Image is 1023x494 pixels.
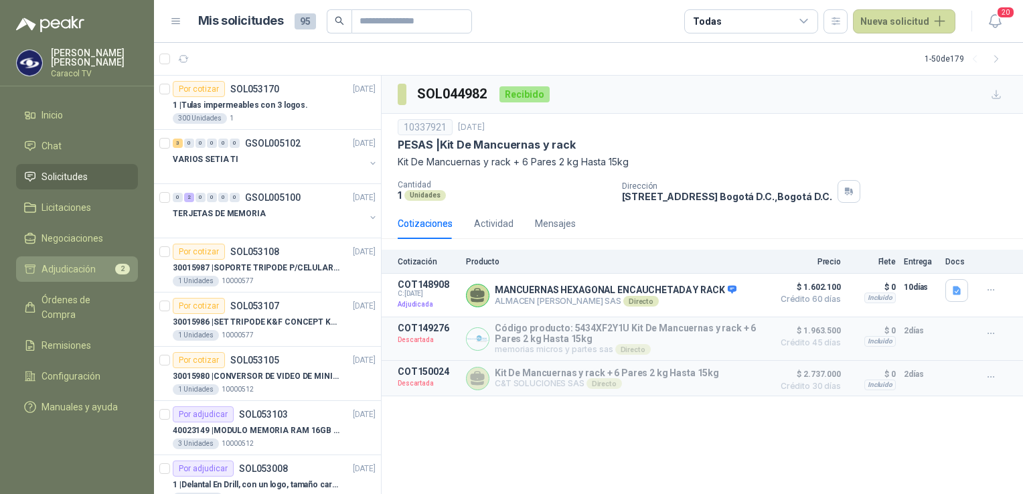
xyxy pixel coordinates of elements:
[904,323,937,339] p: 2 días
[398,138,575,152] p: PESAS | Kit De Mancuernas y rack
[535,216,576,231] div: Mensajes
[173,479,339,491] p: 1 | Delantal En Drill, con un logo, tamaño carta 1 tinta (Se envia enlacen, como referencia)
[222,438,254,449] p: 10000512
[849,323,896,339] p: $ 0
[222,276,254,286] p: 10000577
[398,279,458,290] p: COT148908
[245,193,301,202] p: GSOL005100
[16,16,84,32] img: Logo peakr
[774,257,841,266] p: Precio
[849,366,896,382] p: $ 0
[230,139,240,148] div: 0
[239,410,288,419] p: SOL053103
[184,139,194,148] div: 0
[245,139,301,148] p: GSOL005102
[353,246,376,258] p: [DATE]
[16,333,138,358] a: Remisiones
[42,293,125,322] span: Órdenes de Compra
[398,189,402,201] p: 1
[195,193,206,202] div: 0
[774,279,841,295] span: $ 1.602.100
[622,181,832,191] p: Dirección
[864,380,896,390] div: Incluido
[398,257,458,266] p: Cotización
[864,336,896,347] div: Incluido
[239,464,288,473] p: SOL053008
[398,216,453,231] div: Cotizaciones
[154,293,381,347] a: Por cotizarSOL053107[DATE] 30015986 |SET TRIPODE K&F CONCEPT KT3911 Unidades10000577
[398,366,458,377] p: COT150024
[154,347,381,401] a: Por cotizarSOL053105[DATE] 30015980 |CONVERSOR DE VIDEO DE MINI DP A DP1 Unidades10000512
[230,193,240,202] div: 0
[222,330,254,341] p: 10000577
[849,279,896,295] p: $ 0
[398,323,458,333] p: COT149276
[16,394,138,420] a: Manuales y ayuda
[904,279,937,295] p: 10 días
[495,284,736,297] p: MANCUERNAS HEXAGONAL ENCAUCHETADA Y RACK
[925,48,1007,70] div: 1 - 50 de 179
[207,193,217,202] div: 0
[16,256,138,282] a: Adjudicación2
[154,238,381,293] a: Por cotizarSOL053108[DATE] 30015987 |SOPORTE TRIPODE P/CELULAR GENERICO1 Unidades10000577
[398,377,458,390] p: Descartada
[173,193,183,202] div: 0
[623,296,659,307] div: Directo
[173,244,225,260] div: Por cotizar
[115,264,130,274] span: 2
[230,113,234,124] p: 1
[16,226,138,251] a: Negociaciones
[774,339,841,347] span: Crédito 45 días
[398,333,458,347] p: Descartada
[774,382,841,390] span: Crédito 30 días
[16,102,138,128] a: Inicio
[474,216,514,231] div: Actividad
[42,169,88,184] span: Solicitudes
[173,298,225,314] div: Por cotizar
[398,119,453,135] div: 10337921
[173,139,183,148] div: 3
[218,193,228,202] div: 0
[495,367,719,378] p: Kit De Mancuernas y rack + 6 Pares 2 kg Hasta 15kg
[42,262,96,276] span: Adjudicación
[16,164,138,189] a: Solicitudes
[173,208,266,220] p: TERJETAS DE MEMORIA
[16,195,138,220] a: Licitaciones
[398,155,1007,169] p: Kit De Mancuernas y rack + 6 Pares 2 kg Hasta 15kg
[774,295,841,303] span: Crédito 60 días
[173,352,225,368] div: Por cotizar
[16,363,138,389] a: Configuración
[230,301,279,311] p: SOL053107
[904,257,937,266] p: Entrega
[458,121,485,134] p: [DATE]
[173,99,308,112] p: 1 | Tulas impermeables con 3 logos.
[230,84,279,94] p: SOL053170
[495,344,766,355] p: memorias micros y partes sas
[904,366,937,382] p: 2 días
[230,355,279,365] p: SOL053105
[42,200,91,215] span: Licitaciones
[173,424,339,437] p: 40023149 | MODULO MEMORIA RAM 16GB DDR4 2666 MHZ - PORTATIL
[173,461,234,477] div: Por adjudicar
[404,190,446,201] div: Unidades
[16,287,138,327] a: Órdenes de Compra
[42,369,100,384] span: Configuración
[154,401,381,455] a: Por adjudicarSOL053103[DATE] 40023149 |MODULO MEMORIA RAM 16GB DDR4 2666 MHZ - PORTATIL3 Unidades...
[849,257,896,266] p: Flete
[42,139,62,153] span: Chat
[295,13,316,29] span: 95
[207,139,217,148] div: 0
[173,438,219,449] div: 3 Unidades
[467,328,489,350] img: Company Logo
[173,406,234,422] div: Por adjudicar
[222,384,254,395] p: 10000512
[51,48,138,67] p: [PERSON_NAME] [PERSON_NAME]
[398,180,611,189] p: Cantidad
[353,463,376,475] p: [DATE]
[218,139,228,148] div: 0
[173,330,219,341] div: 1 Unidades
[42,400,118,414] span: Manuales y ayuda
[398,290,458,298] span: C: [DATE]
[173,81,225,97] div: Por cotizar
[615,344,651,355] div: Directo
